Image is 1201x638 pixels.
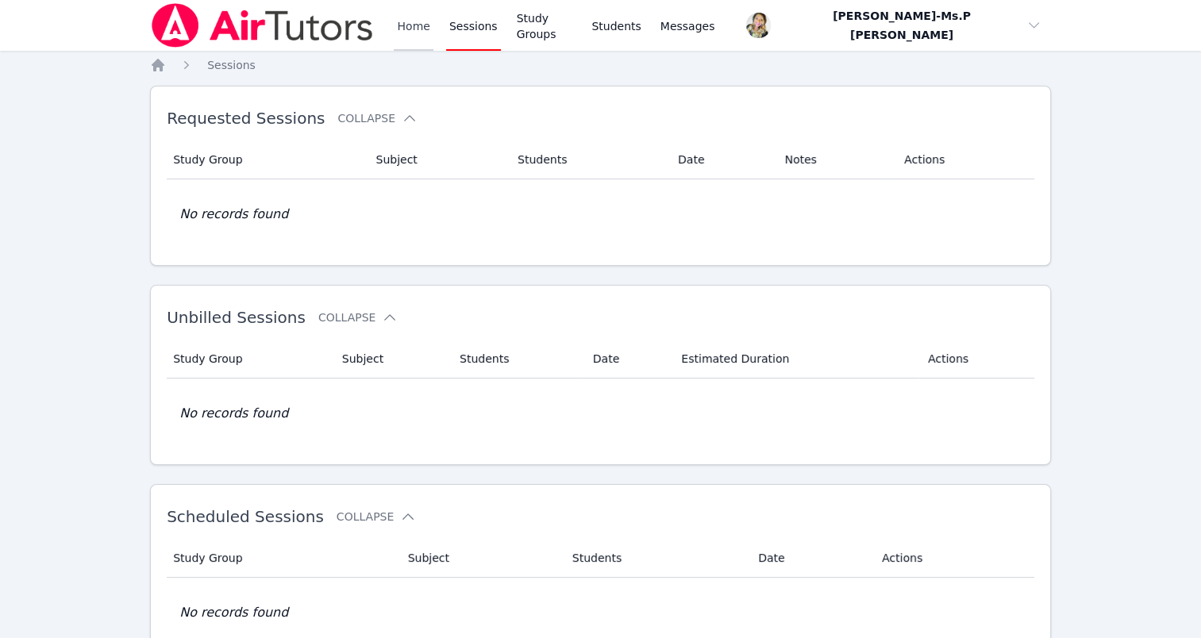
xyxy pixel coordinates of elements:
[660,18,715,34] span: Messages
[167,507,324,526] span: Scheduled Sessions
[895,140,1034,179] th: Actions
[167,379,1034,448] td: No records found
[668,140,775,179] th: Date
[150,57,1051,73] nav: Breadcrumb
[918,340,1034,379] th: Actions
[318,309,398,325] button: Collapse
[398,539,563,578] th: Subject
[167,308,306,327] span: Unbilled Sessions
[563,539,749,578] th: Students
[672,340,918,379] th: Estimated Duration
[167,539,398,578] th: Study Group
[150,3,375,48] img: Air Tutors
[207,59,256,71] span: Sessions
[508,140,668,179] th: Students
[167,179,1034,249] td: No records found
[450,340,583,379] th: Students
[207,57,256,73] a: Sessions
[167,140,366,179] th: Study Group
[167,109,325,128] span: Requested Sessions
[775,140,895,179] th: Notes
[583,340,672,379] th: Date
[872,539,1034,578] th: Actions
[367,140,509,179] th: Subject
[333,340,450,379] th: Subject
[337,509,416,525] button: Collapse
[749,539,872,578] th: Date
[167,340,333,379] th: Study Group
[337,110,417,126] button: Collapse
